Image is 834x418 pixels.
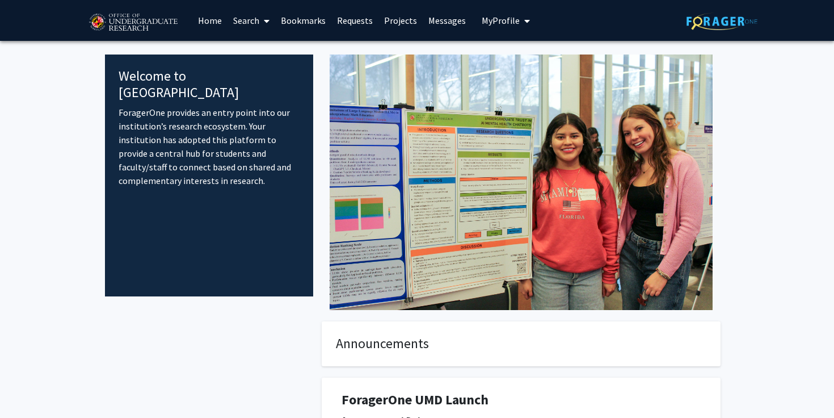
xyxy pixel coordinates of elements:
a: Home [192,1,228,40]
h4: Welcome to [GEOGRAPHIC_DATA] [119,68,300,101]
iframe: Chat [9,367,48,409]
h1: ForagerOne UMD Launch [342,392,701,408]
img: University of Maryland Logo [85,9,181,37]
img: ForagerOne Logo [686,12,757,30]
a: Search [228,1,275,40]
h4: Announcements [336,336,706,352]
span: My Profile [482,15,520,26]
a: Projects [378,1,423,40]
a: Bookmarks [275,1,331,40]
a: Messages [423,1,471,40]
p: ForagerOne provides an entry point into our institution’s research ecosystem. Your institution ha... [119,106,300,187]
a: Requests [331,1,378,40]
img: Cover Image [330,55,713,310]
